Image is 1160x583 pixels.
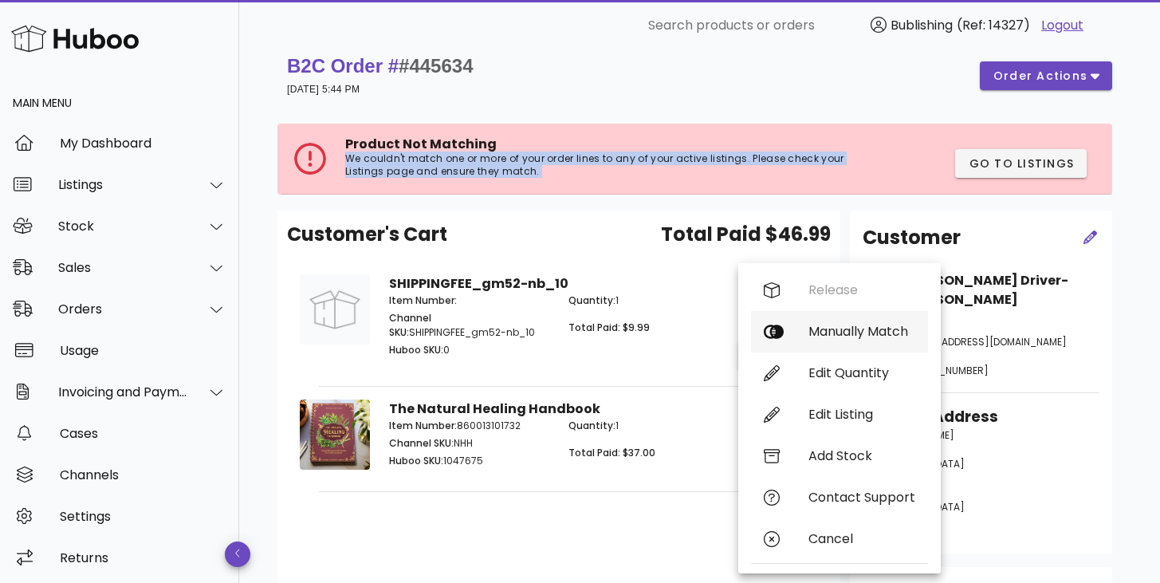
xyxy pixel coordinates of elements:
div: Sales [58,260,188,275]
strong: B2C Order # [287,55,474,77]
span: Bublishing [891,16,953,34]
button: order actions [980,61,1112,90]
div: Settings [60,509,226,524]
h3: Shipping Address [863,406,1099,428]
span: (Ref: 14327) [957,16,1030,34]
h2: Customer [863,223,961,252]
span: #445634 [399,55,473,77]
div: Usage [60,343,226,358]
div: Add Stock [808,448,915,463]
span: Total Paid: $9.99 [568,321,650,334]
div: Channels [60,467,226,483]
button: Go to Listings [955,149,1087,178]
small: [DATE] 5:44 PM [287,84,360,95]
div: Cases [60,426,226,441]
span: Item Number: [389,293,457,307]
div: Cancel [808,531,915,546]
p: NHH [389,436,549,451]
span: Huboo SKU: [389,454,443,467]
h4: [PERSON_NAME] Driver-[PERSON_NAME] [906,271,1100,309]
div: Stock [58,219,188,234]
p: 1 [568,419,729,433]
span: [EMAIL_ADDRESS][DOMAIN_NAME] [906,335,1067,349]
span: Item Number: [389,419,457,432]
p: 860013101732 [389,419,549,433]
div: Invoicing and Payments [58,384,188,400]
div: Edit Quantity [808,365,915,380]
p: 1047675 [389,454,549,468]
span: Total Paid: $37.00 [568,446,655,459]
a: Logout [1041,16,1083,35]
div: Manually Match [808,324,915,339]
img: Product Image [300,400,370,470]
p: 0 [389,343,549,357]
div: My Dashboard [60,136,226,151]
strong: The Natural Healing Handbook [389,400,600,418]
div: Orders [58,301,188,317]
span: Quantity: [568,419,615,432]
img: Product Image [300,274,370,345]
span: Channel SKU: [389,311,431,339]
p: 1 [568,293,729,308]
span: Product Not Matching [345,135,497,153]
span: Customer's Cart [287,220,447,249]
strong: SHIPPINGFEE_gm52-nb_10 [389,274,568,293]
div: Listings [58,177,188,192]
div: Edit Listing [808,407,915,422]
p: We couldn't match one or more of your order lines to any of your active listings. Please check yo... [345,152,877,178]
span: order actions [993,68,1088,85]
p: SHIPPINGFEE_gm52-nb_10 [389,311,549,340]
div: Returns [60,550,226,565]
span: Quantity: [568,293,615,307]
img: Huboo Logo [11,22,139,56]
span: Channel SKU: [389,436,454,450]
span: Huboo SKU: [389,343,443,356]
div: Contact Support [808,490,915,505]
span: [PHONE_NUMBER] [906,364,989,377]
span: Go to Listings [968,156,1074,172]
span: Total Paid $46.99 [661,220,831,249]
